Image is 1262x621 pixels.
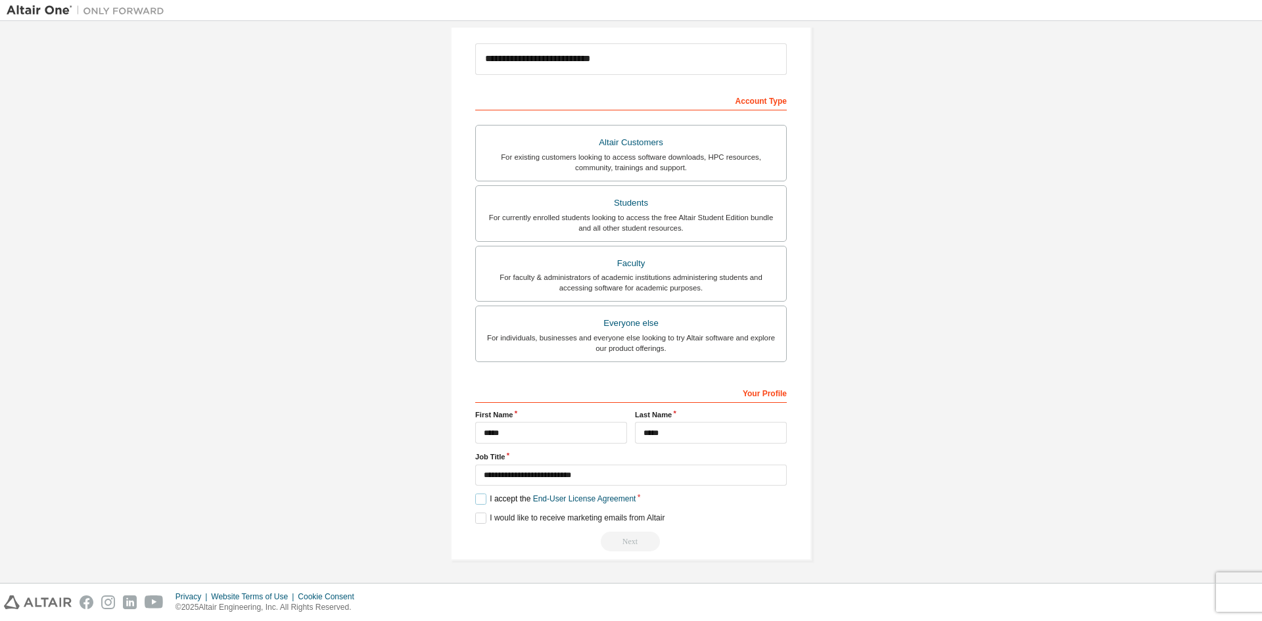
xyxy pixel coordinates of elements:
div: Everyone else [484,314,778,333]
div: Altair Customers [484,133,778,152]
label: First Name [475,409,627,420]
div: For individuals, businesses and everyone else looking to try Altair software and explore our prod... [484,333,778,354]
img: instagram.svg [101,595,115,609]
div: Your Profile [475,382,787,403]
img: Altair One [7,4,171,17]
div: Privacy [175,591,211,602]
div: Cookie Consent [298,591,362,602]
div: For faculty & administrators of academic institutions administering students and accessing softwa... [484,272,778,293]
p: © 2025 Altair Engineering, Inc. All Rights Reserved. [175,602,362,613]
img: linkedin.svg [123,595,137,609]
label: I would like to receive marketing emails from Altair [475,513,665,524]
label: Job Title [475,451,787,462]
div: Students [484,194,778,212]
label: Last Name [635,409,787,420]
img: facebook.svg [80,595,93,609]
div: Account Type [475,89,787,110]
a: End-User License Agreement [533,494,636,503]
div: For currently enrolled students looking to access the free Altair Student Edition bundle and all ... [484,212,778,233]
div: For existing customers looking to access software downloads, HPC resources, community, trainings ... [484,152,778,173]
div: Website Terms of Use [211,591,298,602]
div: Faculty [484,254,778,273]
label: I accept the [475,494,636,505]
img: altair_logo.svg [4,595,72,609]
img: youtube.svg [145,595,164,609]
div: Read and acccept EULA to continue [475,532,787,551]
